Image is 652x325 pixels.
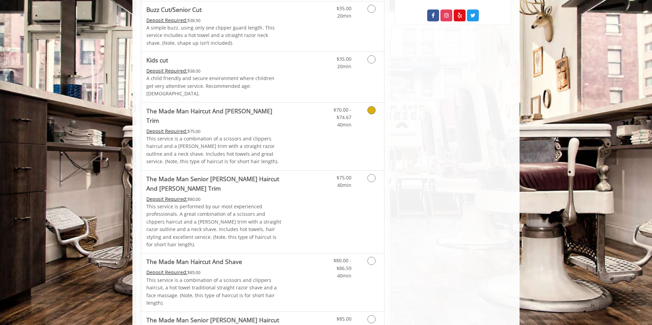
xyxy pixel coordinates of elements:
span: $85.00 [337,316,351,322]
p: This service is performed by our most experienced professionals. A great combination of a scissor... [146,203,283,248]
span: 20min [337,63,351,70]
div: $80.00 [146,195,283,203]
span: $35.00 [337,5,351,12]
span: $75.00 [337,174,351,181]
p: A simple buzz, using only one clipper guard length. This service includes a hot towel and a strai... [146,24,283,47]
div: $85.00 [146,269,283,276]
span: This service needs some Advance to be paid before we block your appointment [146,68,187,74]
p: This service is a combination of a scissors and clippers haircut and a [PERSON_NAME] trim with a ... [146,135,283,166]
span: 40min [337,182,351,188]
span: This service needs some Advance to be paid before we block your appointment [146,17,187,23]
b: The Made Man Haircut And [PERSON_NAME] Trim [146,106,283,125]
span: $35.00 [337,56,351,62]
b: Kids cut [146,55,168,65]
b: The Made Man Senior [PERSON_NAME] Haircut And [PERSON_NAME] Trim [146,174,283,193]
b: Buzz Cut/Senior Cut [146,5,202,14]
span: This service needs some Advance to be paid before we block your appointment [146,269,187,275]
span: 40min [337,272,351,279]
b: The Made Man Haircut And Shave [146,257,242,266]
div: $38.50 [146,17,283,24]
span: 40min [337,121,351,128]
p: This service is a combination of a scissors and clippers haircut, a hot towel traditional straigh... [146,276,283,307]
span: $70.00 - $74.67 [333,107,351,120]
p: A child friendly and secure environment where children get very attentive service. Recommended ag... [146,75,283,97]
div: $75.00 [146,128,283,135]
span: This service needs some Advance to be paid before we block your appointment [146,128,187,134]
div: $38.00 [146,67,283,75]
span: $80.00 - $86.59 [333,257,351,271]
span: 20min [337,13,351,19]
span: This service needs some Advance to be paid before we block your appointment [146,196,187,202]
